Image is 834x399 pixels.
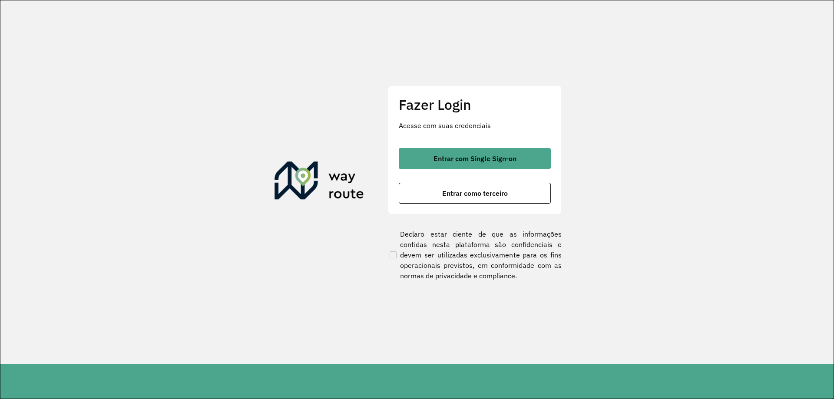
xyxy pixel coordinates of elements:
label: Declaro estar ciente de que as informações contidas nesta plataforma são confidenciais e devem se... [388,229,562,281]
button: button [399,148,551,169]
button: button [399,183,551,204]
span: Entrar com Single Sign-on [434,155,516,162]
img: Roteirizador AmbevTech [275,162,364,203]
h2: Fazer Login [399,96,551,113]
p: Acesse com suas credenciais [399,120,551,131]
span: Entrar como terceiro [442,190,508,197]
